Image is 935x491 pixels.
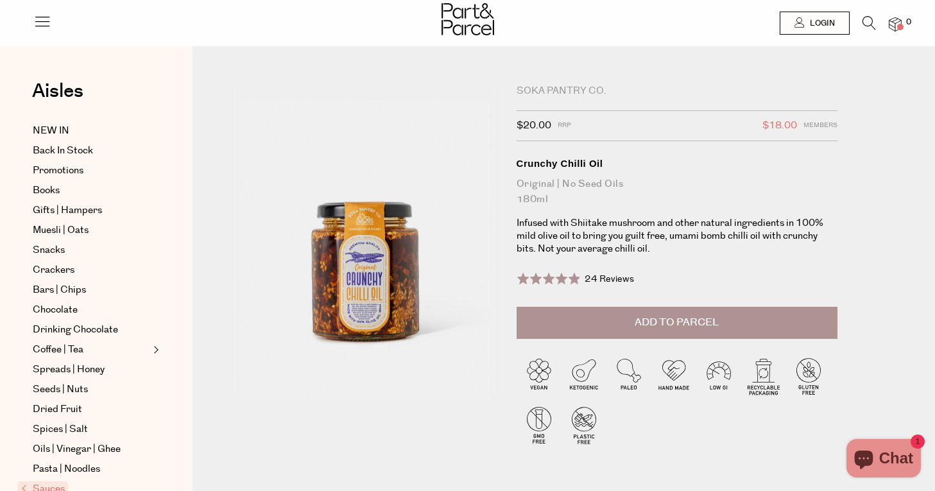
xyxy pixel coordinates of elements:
p: Infused with Shiitake mushroom and other natural ingredients in 100% mild olive oil to bring you ... [517,217,837,255]
a: Seeds | Nuts [33,382,150,397]
a: Crackers [33,263,150,278]
a: Bars | Chips [33,282,150,298]
span: Login [807,18,835,29]
span: Spreads | Honey [33,362,105,377]
a: Coffee | Tea [33,342,150,357]
img: P_P-ICONS-Live_Bec_V11_Low_Gi.svg [696,354,741,399]
img: P_P-ICONS-Live_Bec_V11_Plastic_Free.svg [562,402,606,447]
a: Pasta | Noodles [33,461,150,477]
a: Drinking Chocolate [33,322,150,338]
span: Oils | Vinegar | Ghee [33,442,121,457]
span: 24 Reviews [585,273,634,286]
span: Books [33,183,60,198]
a: Spreads | Honey [33,362,150,377]
a: Books [33,183,150,198]
img: Crunchy Chilli Oil [231,85,497,399]
img: P_P-ICONS-Live_Bec_V11_Paleo.svg [606,354,651,399]
a: Back In Stock [33,143,150,159]
span: Dried Fruit [33,402,82,417]
a: NEW IN [33,123,150,139]
a: Gifts | Hampers [33,203,150,218]
button: Add to Parcel [517,307,837,339]
span: 0 [903,17,914,28]
img: P_P-ICONS-Live_Bec_V11_Gluten_Free.svg [786,354,831,399]
img: P_P-ICONS-Live_Bec_V11_Handmade.svg [651,354,696,399]
img: P_P-ICONS-Live_Bec_V11_Ketogenic.svg [562,354,606,399]
span: Gifts | Hampers [33,203,102,218]
span: Bars | Chips [33,282,86,298]
span: Aisles [32,77,83,105]
span: NEW IN [33,123,69,139]
a: Promotions [33,163,150,178]
span: Drinking Chocolate [33,322,118,338]
div: Soka Pantry Co. [517,85,837,98]
span: RRP [558,117,571,134]
div: Crunchy Chilli Oil [517,157,837,170]
span: Chocolate [33,302,78,318]
img: Part&Parcel [442,3,494,35]
a: Dried Fruit [33,402,150,417]
span: Snacks [33,243,65,258]
a: Chocolate [33,302,150,318]
a: Snacks [33,243,150,258]
span: Coffee | Tea [33,342,83,357]
span: Spices | Salt [33,422,88,437]
inbox-online-store-chat: Shopify online store chat [843,439,925,481]
span: Members [803,117,837,134]
span: Back In Stock [33,143,93,159]
a: 0 [889,17,902,31]
a: Login [780,12,850,35]
img: P_P-ICONS-Live_Bec_V11_Vegan.svg [517,354,562,399]
span: Crackers [33,263,74,278]
span: Seeds | Nuts [33,382,88,397]
span: Add to Parcel [635,315,719,330]
span: Pasta | Noodles [33,461,100,477]
span: Muesli | Oats [33,223,89,238]
div: Original | No Seed Oils 180ml [517,177,837,207]
a: Aisles [32,82,83,114]
button: Expand/Collapse Coffee | Tea [150,342,159,357]
span: Promotions [33,163,83,178]
img: P_P-ICONS-Live_Bec_V11_Recyclable_Packaging.svg [741,354,786,399]
a: Spices | Salt [33,422,150,437]
img: P_P-ICONS-Live_Bec_V11_GMO_Free.svg [517,402,562,447]
span: $18.00 [762,117,797,134]
a: Muesli | Oats [33,223,150,238]
a: Oils | Vinegar | Ghee [33,442,150,457]
span: $20.00 [517,117,551,134]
